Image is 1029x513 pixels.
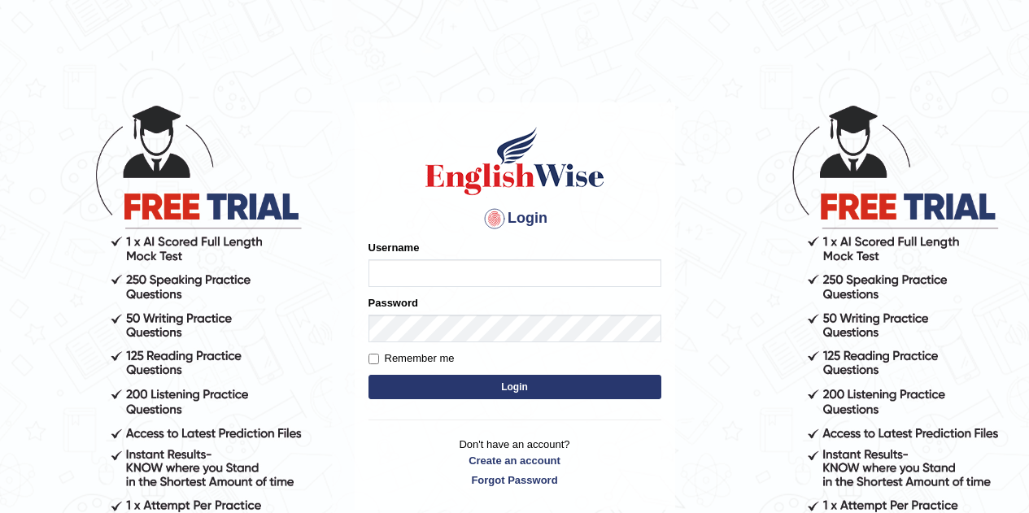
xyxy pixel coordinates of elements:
[368,350,455,367] label: Remember me
[368,472,661,488] a: Forgot Password
[368,240,420,255] label: Username
[368,206,661,232] h4: Login
[368,453,661,468] a: Create an account
[368,295,418,311] label: Password
[422,124,608,198] img: Logo of English Wise sign in for intelligent practice with AI
[368,437,661,487] p: Don't have an account?
[368,354,379,364] input: Remember me
[368,375,661,399] button: Login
